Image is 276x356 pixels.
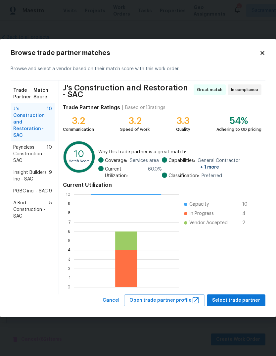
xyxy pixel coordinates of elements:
[242,201,253,208] span: 10
[68,229,70,233] text: 6
[49,169,52,182] span: 9
[105,166,145,179] span: Current Utilization:
[68,285,70,289] text: 0
[68,211,70,215] text: 8
[120,118,150,124] div: 3.2
[242,210,253,217] span: 4
[189,220,228,226] span: Vendor Accepted
[13,87,33,100] span: Trade Partner
[74,150,84,159] text: 10
[148,166,162,179] span: 60.0 %
[197,86,225,93] span: Great match
[124,294,205,307] button: Open trade partner profile
[68,257,70,261] text: 3
[98,149,261,155] span: Why this trade partner is a great match:
[68,248,70,252] text: 4
[189,210,214,217] span: In Progress
[202,173,222,179] span: Preferred
[100,294,122,307] button: Cancel
[63,118,94,124] div: 3.2
[49,200,52,220] span: 5
[13,106,47,139] span: J's Construction and Restoration - SAC
[130,157,159,164] span: Services area
[129,296,200,305] span: Open trade partner profile
[120,126,150,133] div: Speed of work
[176,126,190,133] div: Quality
[207,294,265,307] button: Select trade partner
[212,296,260,305] span: Select trade partner
[216,118,261,124] div: 54%
[198,157,261,171] span: General Contractor
[13,144,47,164] span: Payneless Construction - SAC
[69,160,90,163] text: Match Score
[63,84,192,98] span: J's Construction and Restoration - SAC
[11,50,259,56] h2: Browse trade partner matches
[13,188,48,194] span: PGBC inc. - SAC
[231,86,261,93] span: In compliance
[47,144,52,164] span: 10
[68,201,70,205] text: 9
[189,201,209,208] span: Capacity
[13,169,49,182] span: Insight Builders Inc - SAC
[49,188,52,194] span: 9
[200,165,219,170] span: + 1 more
[105,157,127,164] span: Coverage:
[63,126,94,133] div: Communication
[68,266,70,270] text: 2
[69,276,70,280] text: 1
[63,182,261,188] h4: Current Utilization
[242,220,253,226] span: 2
[120,104,125,111] div: |
[125,104,165,111] div: Based on 13 ratings
[216,126,261,133] div: Adhering to OD pricing
[33,87,52,100] span: Match Score
[68,238,70,242] text: 5
[168,157,195,171] span: Capabilities:
[13,200,49,220] span: A Rod Construction - SAC
[69,220,70,224] text: 7
[47,106,52,139] span: 10
[168,173,199,179] span: Classification:
[66,192,70,196] text: 10
[63,104,120,111] h4: Trade Partner Ratings
[11,58,265,80] div: Browse and select a vendor based on their match score with this work order.
[176,118,190,124] div: 3.3
[103,296,119,305] span: Cancel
